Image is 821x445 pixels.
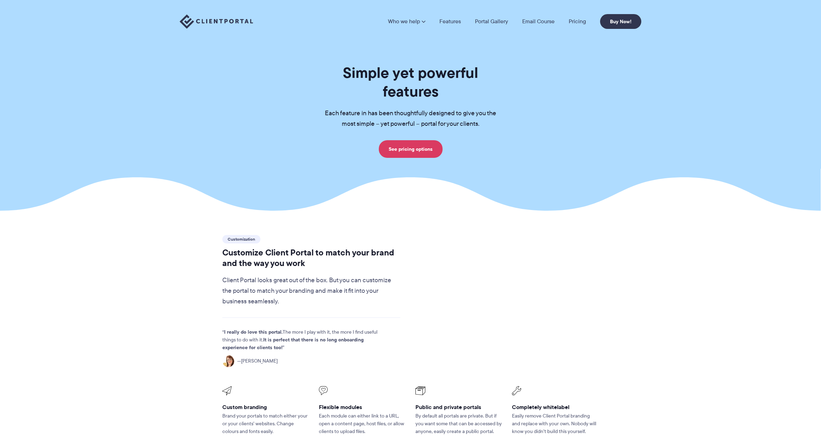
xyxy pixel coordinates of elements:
[319,412,406,435] p: Each module can either link to a URL, open a content page, host files, or allow clients to upload...
[222,275,400,307] p: Client Portal looks great out of the box. But you can customize the portal to match your branding...
[415,403,502,411] h3: Public and private portals
[439,19,461,24] a: Features
[379,140,443,158] a: See pricing options
[415,412,502,435] p: By default all portals are private. But if you want some that can be accessed by anyone, easily c...
[319,403,406,411] h3: Flexible modules
[314,108,507,129] p: Each feature in has been thoughtfully designed to give you the most simple – yet powerful – porta...
[222,328,388,352] p: The more I play with it, the more I find useful things to do with it.
[222,412,309,435] p: Brand your portals to match either your or your clients’ websites. Change colours and fonts easily.
[522,19,555,24] a: Email Course
[222,403,309,411] h3: Custom branding
[222,336,364,351] strong: It is perfect that there is no long onboarding experience for clients too!
[512,412,599,435] p: Easily remove Client Portal branding and replace with your own. Nobody will know you didn’t build...
[512,403,599,411] h3: Completely whitelabel
[314,63,507,101] h1: Simple yet powerful features
[222,235,260,243] span: Customization
[475,19,508,24] a: Portal Gallery
[222,247,400,268] h2: Customize Client Portal to match your brand and the way you work
[600,14,641,29] a: Buy Now!
[569,19,586,24] a: Pricing
[237,357,278,365] span: [PERSON_NAME]
[388,19,425,24] a: Who we help
[224,328,283,336] strong: I really do love this portal.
